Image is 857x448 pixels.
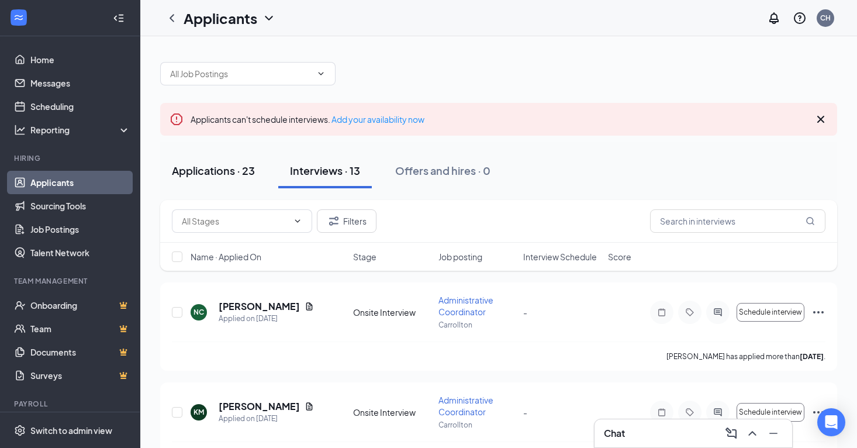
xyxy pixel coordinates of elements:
[655,308,669,317] svg: Note
[811,305,825,319] svg: Ellipses
[13,12,25,23] svg: WorkstreamLogo
[30,71,130,95] a: Messages
[30,294,130,317] a: OnboardingCrown
[170,112,184,126] svg: Error
[438,295,493,317] span: Administrative Coordinator
[30,48,130,71] a: Home
[113,12,125,24] svg: Collapse
[523,407,527,418] span: -
[814,112,828,126] svg: Cross
[30,218,130,241] a: Job Postings
[30,194,130,218] a: Sourcing Tools
[395,163,490,178] div: Offers and hires · 0
[820,13,831,23] div: CH
[193,307,204,317] div: NC
[655,408,669,417] svg: Note
[331,114,424,125] a: Add your availability now
[711,408,725,417] svg: ActiveChat
[800,352,824,361] b: [DATE]
[219,313,314,325] div: Applied on [DATE]
[767,11,781,25] svg: Notifications
[184,8,257,28] h1: Applicants
[523,251,597,263] span: Interview Schedule
[353,406,431,418] div: Onsite Interview
[219,300,300,313] h5: [PERSON_NAME]
[14,153,128,163] div: Hiring
[722,424,741,443] button: ComposeMessage
[14,425,26,436] svg: Settings
[683,308,697,317] svg: Tag
[608,251,631,263] span: Score
[327,214,341,228] svg: Filter
[30,317,130,340] a: TeamCrown
[262,11,276,25] svg: ChevronDown
[14,276,128,286] div: Team Management
[739,408,802,416] span: Schedule interview
[30,241,130,264] a: Talent Network
[793,11,807,25] svg: QuestionInfo
[724,426,738,440] svg: ComposeMessage
[353,251,376,263] span: Stage
[219,400,300,413] h5: [PERSON_NAME]
[743,424,762,443] button: ChevronUp
[30,124,131,136] div: Reporting
[438,320,516,330] p: Carrollton
[817,408,845,436] div: Open Intercom Messenger
[811,405,825,419] svg: Ellipses
[353,306,431,318] div: Onsite Interview
[170,67,312,80] input: All Job Postings
[766,426,780,440] svg: Minimize
[293,216,302,226] svg: ChevronDown
[172,163,255,178] div: Applications · 23
[14,399,128,409] div: Payroll
[711,308,725,317] svg: ActiveChat
[30,425,112,436] div: Switch to admin view
[438,251,482,263] span: Job posting
[666,351,825,361] p: [PERSON_NAME] has applied more than .
[30,95,130,118] a: Scheduling
[191,114,424,125] span: Applicants can't schedule interviews.
[219,413,314,425] div: Applied on [DATE]
[305,402,314,411] svg: Document
[739,308,802,316] span: Schedule interview
[316,69,326,78] svg: ChevronDown
[165,11,179,25] svg: ChevronLeft
[737,403,804,422] button: Schedule interview
[30,364,130,387] a: SurveysCrown
[182,215,288,228] input: All Stages
[745,426,759,440] svg: ChevronUp
[14,124,26,136] svg: Analysis
[290,163,360,178] div: Interviews · 13
[650,209,825,233] input: Search in interviews
[737,303,804,322] button: Schedule interview
[30,171,130,194] a: Applicants
[317,209,376,233] button: Filter Filters
[604,427,625,440] h3: Chat
[438,395,493,417] span: Administrative Coordinator
[806,216,815,226] svg: MagnifyingGlass
[191,251,261,263] span: Name · Applied On
[193,407,204,417] div: KM
[305,302,314,311] svg: Document
[764,424,783,443] button: Minimize
[30,340,130,364] a: DocumentsCrown
[523,307,527,318] span: -
[438,420,516,430] p: Carrollton
[683,408,697,417] svg: Tag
